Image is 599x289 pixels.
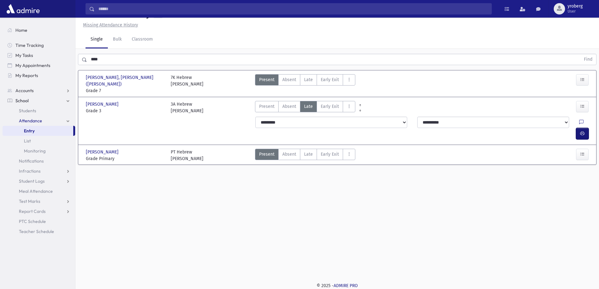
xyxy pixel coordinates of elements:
a: Notifications [3,156,75,166]
span: Present [259,151,275,158]
span: Present [259,76,275,83]
span: Students [19,108,36,114]
div: 3A Hebrew [PERSON_NAME] [171,101,203,114]
span: Meal Attendance [19,188,53,194]
span: School [15,98,29,103]
span: Early Exit [321,103,339,110]
span: My Tasks [15,53,33,58]
a: Monitoring [3,146,75,156]
span: Test Marks [19,198,40,204]
span: My Reports [15,73,38,78]
a: Student Logs [3,176,75,186]
a: Classroom [127,31,158,48]
span: Grade Primary [86,155,164,162]
a: Missing Attendance History [80,22,138,28]
span: Late [304,76,313,83]
a: Single [86,31,108,48]
a: School [3,96,75,106]
a: My Appointments [3,60,75,70]
a: Meal Attendance [3,186,75,196]
div: PT Hebrew [PERSON_NAME] [171,149,203,162]
span: yroberg [568,4,583,9]
span: Early Exit [321,76,339,83]
span: Present [259,103,275,110]
a: Accounts [3,86,75,96]
span: My Appointments [15,63,50,68]
img: AdmirePro [5,3,41,15]
span: Absent [282,76,296,83]
div: AttTypes [255,149,355,162]
span: Home [15,27,27,33]
span: Grade 3 [86,108,164,114]
a: Bulk [108,31,127,48]
a: My Reports [3,70,75,81]
a: Home [3,25,75,35]
span: List [24,138,31,144]
a: Teacher Schedule [3,226,75,236]
span: Late [304,103,313,110]
span: [PERSON_NAME] [86,101,120,108]
span: Early Exit [321,151,339,158]
span: Infractions [19,168,41,174]
span: Notifications [19,158,44,164]
span: Time Tracking [15,42,44,48]
span: Monitoring [24,148,46,154]
div: 7K Hebrew [PERSON_NAME] [171,74,203,94]
span: PTC Schedule [19,219,46,224]
span: Grade 7 [86,87,164,94]
a: Test Marks [3,196,75,206]
div: AttTypes [255,101,355,114]
a: PTC Schedule [3,216,75,226]
a: Entry [3,126,73,136]
a: Infractions [3,166,75,176]
span: Accounts [15,88,34,93]
button: Find [580,54,596,65]
span: Absent [282,103,296,110]
u: Missing Attendance History [83,22,138,28]
a: Time Tracking [3,40,75,50]
div: AttTypes [255,74,355,94]
span: [PERSON_NAME], [PERSON_NAME] ([PERSON_NAME]) [86,74,164,87]
span: Entry [24,128,35,134]
a: List [3,136,75,146]
span: Report Cards [19,208,46,214]
span: Student Logs [19,178,45,184]
span: Absent [282,151,296,158]
a: Attendance [3,116,75,126]
span: User [568,9,583,14]
span: Late [304,151,313,158]
a: Students [3,106,75,116]
a: My Tasks [3,50,75,60]
input: Search [95,3,491,14]
span: Teacher Schedule [19,229,54,234]
span: Attendance [19,118,42,124]
span: [PERSON_NAME] [86,149,120,155]
div: © 2025 - [86,282,589,289]
a: Report Cards [3,206,75,216]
